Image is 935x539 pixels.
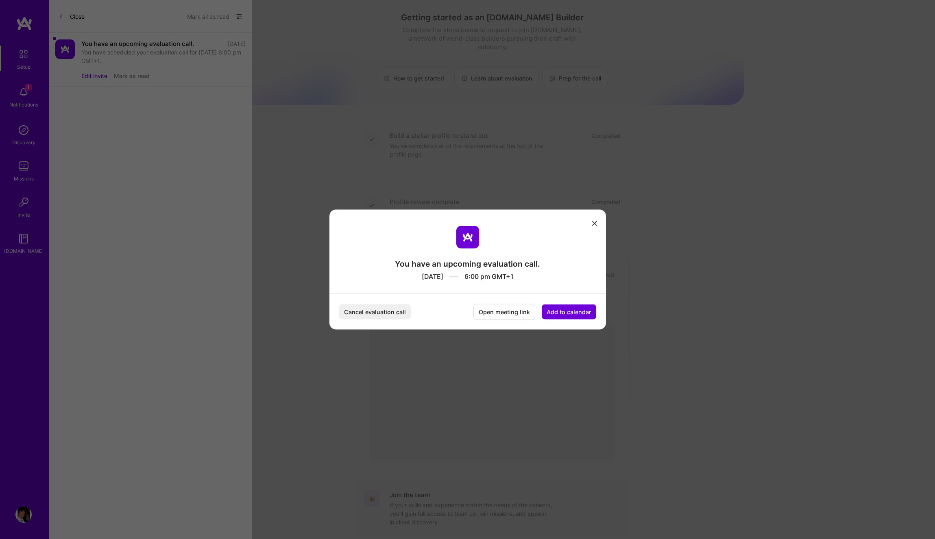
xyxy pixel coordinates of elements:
[329,210,606,330] div: modal
[592,221,597,226] i: icon Close
[395,269,540,281] div: [DATE] 6:00 pm GMT+1
[339,304,411,319] button: Cancel evaluation call
[473,304,535,320] button: Open meeting link
[456,226,479,249] img: aTeam logo
[395,259,540,269] div: You have an upcoming evaluation call.
[542,304,596,319] button: Add to calendar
